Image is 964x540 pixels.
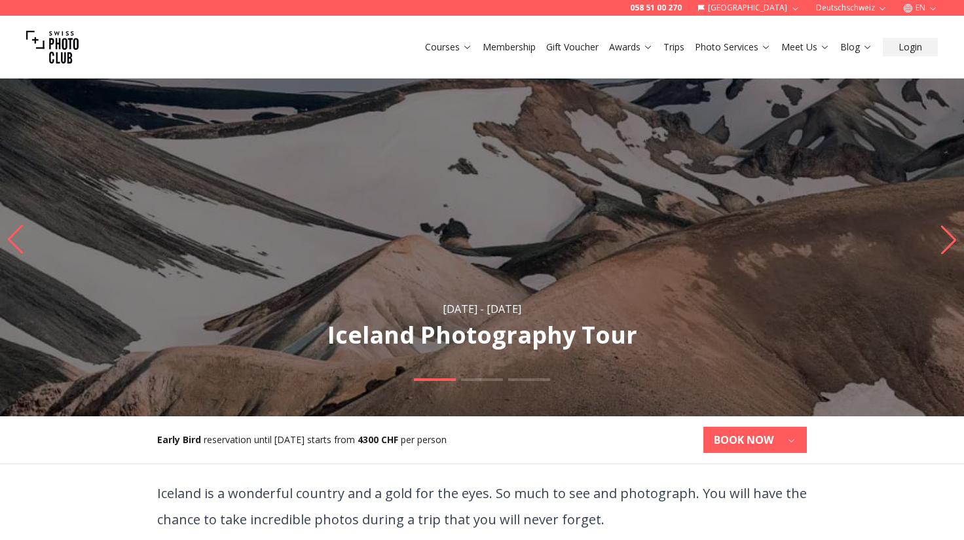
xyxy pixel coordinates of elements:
a: Awards [609,41,653,54]
div: [DATE] - [DATE] [443,301,521,317]
a: Meet Us [781,41,830,54]
b: BOOK NOW [714,432,773,448]
button: Trips [658,38,690,56]
button: Membership [477,38,541,56]
button: Courses [420,38,477,56]
a: Trips [663,41,684,54]
span: reservation until [DATE] starts from [204,433,355,446]
button: Awards [604,38,658,56]
h1: Iceland Photography Tour [327,322,637,348]
button: Photo Services [690,38,776,56]
a: Membership [483,41,536,54]
a: Blog [840,41,872,54]
img: Swiss photo club [26,21,79,73]
button: Login [883,38,938,56]
button: Blog [835,38,878,56]
b: 4300 CHF [358,433,398,446]
a: Gift Voucher [546,41,599,54]
a: Courses [425,41,472,54]
span: per person [401,433,447,446]
button: Meet Us [776,38,835,56]
a: 058 51 00 270 [630,3,682,13]
a: Photo Services [695,41,771,54]
button: BOOK NOW [703,427,807,453]
p: Iceland is a wonderful country and a gold for the eyes. So much to see and photograph. You will h... [157,480,807,533]
button: Gift Voucher [541,38,604,56]
b: Early Bird [157,433,201,446]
